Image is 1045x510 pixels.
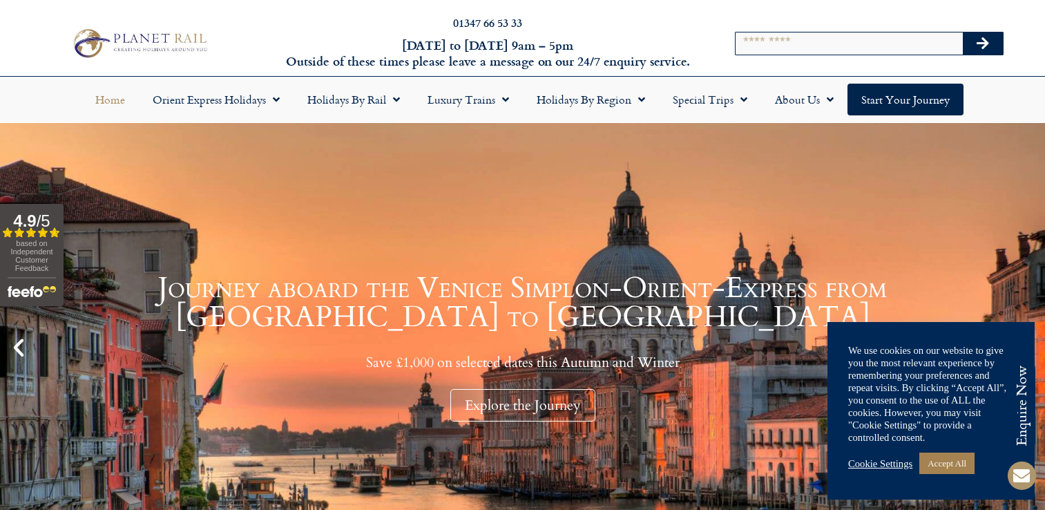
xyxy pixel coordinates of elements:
[963,32,1003,55] button: Search
[7,84,1038,115] nav: Menu
[82,84,139,115] a: Home
[282,37,693,70] h6: [DATE] to [DATE] 9am – 5pm Outside of these times please leave a message on our 24/7 enquiry serv...
[68,26,211,61] img: Planet Rail Train Holidays Logo
[847,84,963,115] a: Start your Journey
[659,84,761,115] a: Special Trips
[919,453,975,474] a: Accept All
[453,15,522,30] a: 01347 66 53 33
[523,84,659,115] a: Holidays by Region
[761,84,847,115] a: About Us
[848,457,912,470] a: Cookie Settings
[139,84,294,115] a: Orient Express Holidays
[7,336,30,359] div: Previous slide
[35,354,1010,371] p: Save £1,000 on selected dates this Autumn and Winter
[35,274,1010,332] h1: Journey aboard the Venice Simplon-Orient-Express from [GEOGRAPHIC_DATA] to [GEOGRAPHIC_DATA]
[450,389,595,422] div: Explore the Journey
[414,84,523,115] a: Luxury Trains
[848,344,1014,444] div: We use cookies on our website to give you the most relevant experience by remembering your prefer...
[294,84,414,115] a: Holidays by Rail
